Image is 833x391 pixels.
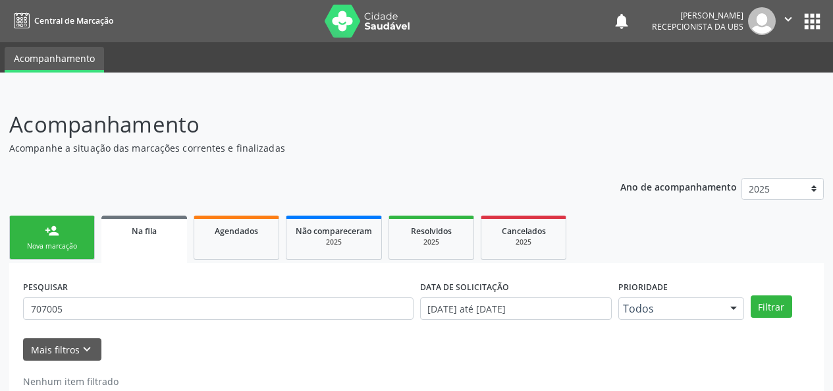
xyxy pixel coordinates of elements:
[776,7,801,35] button: 
[34,15,113,26] span: Central de Marcação
[9,108,579,141] p: Acompanhamento
[623,302,717,315] span: Todos
[45,224,59,238] div: person_add
[80,342,94,357] i: keyboard_arrow_down
[801,10,824,33] button: apps
[411,226,452,237] span: Resolvidos
[781,12,795,26] i: 
[23,375,132,388] div: Nenhum item filtrado
[612,12,631,30] button: notifications
[502,226,546,237] span: Cancelados
[23,277,68,297] label: PESQUISAR
[23,338,101,361] button: Mais filtroskeyboard_arrow_down
[23,297,414,320] input: Nome, CNS
[5,47,104,73] a: Acompanhamento
[652,21,743,32] span: Recepcionista da UBS
[296,237,372,247] div: 2025
[748,7,776,35] img: img
[751,295,792,318] button: Filtrar
[398,237,464,247] div: 2025
[9,141,579,155] p: Acompanhe a situação das marcações correntes e finalizadas
[19,241,85,251] div: Nova marcação
[620,178,737,195] p: Ano de acompanhamento
[296,226,372,237] span: Não compareceram
[420,297,612,320] input: Selecione um intervalo
[215,226,258,237] span: Agendados
[618,277,668,297] label: Prioridade
[420,277,509,297] label: DATA DE SOLICITAÇÃO
[652,10,743,21] div: [PERSON_NAME]
[132,226,157,237] span: Na fila
[9,10,113,32] a: Central de Marcação
[491,237,556,247] div: 2025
